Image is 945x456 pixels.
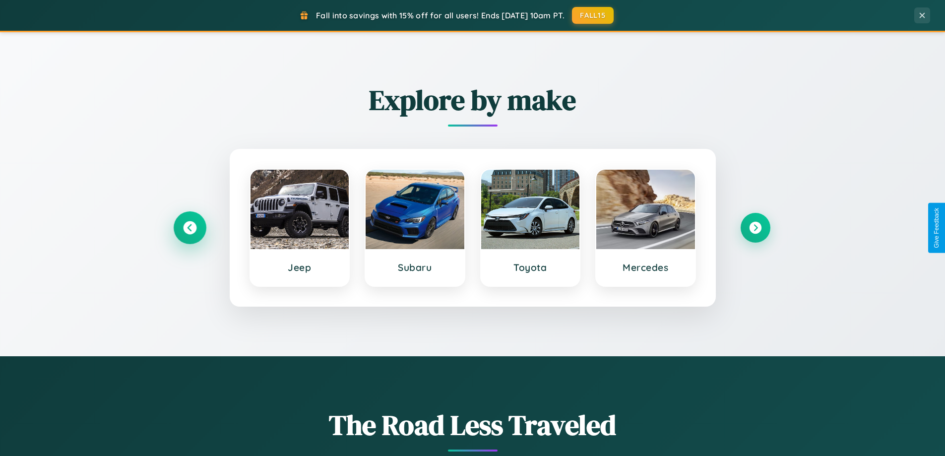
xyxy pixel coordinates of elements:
h3: Mercedes [606,261,685,273]
h3: Subaru [376,261,454,273]
div: Give Feedback [933,208,940,248]
span: Fall into savings with 15% off for all users! Ends [DATE] 10am PT. [316,10,565,20]
h3: Toyota [491,261,570,273]
h3: Jeep [260,261,339,273]
h2: Explore by make [175,81,770,119]
button: FALL15 [572,7,614,24]
h1: The Road Less Traveled [175,406,770,444]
